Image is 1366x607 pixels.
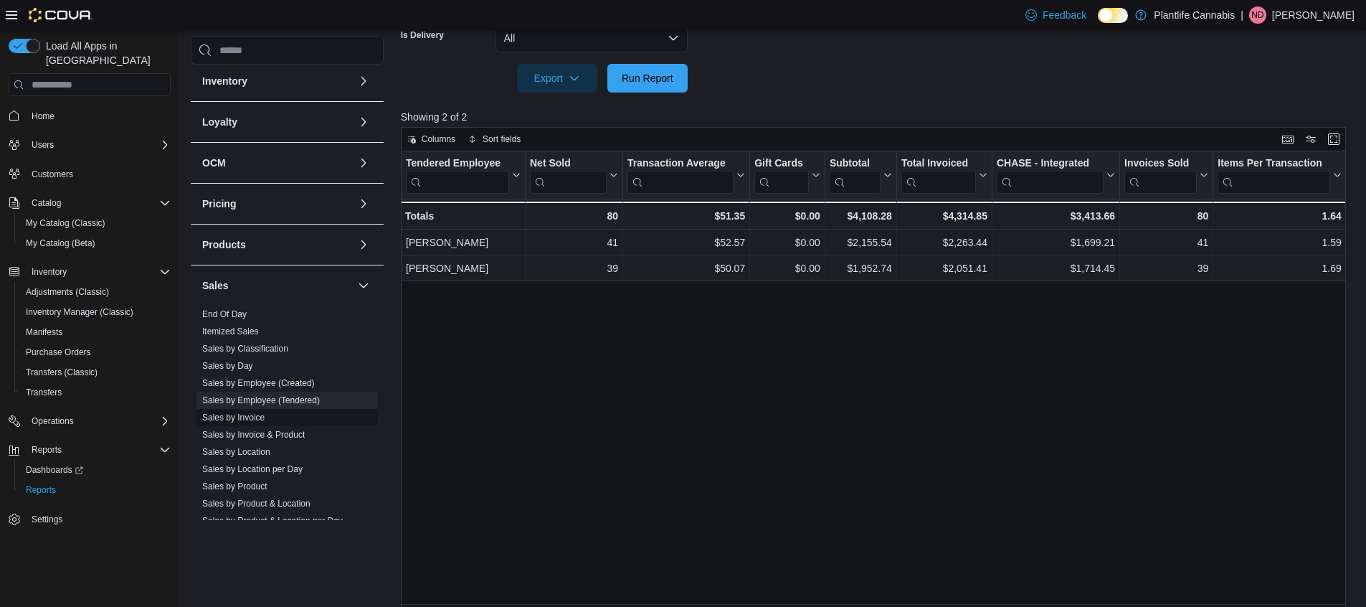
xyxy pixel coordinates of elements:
a: My Catalog (Classic) [20,215,111,232]
div: $52.57 [627,234,745,251]
span: My Catalog (Classic) [26,217,105,229]
p: [PERSON_NAME] [1272,6,1355,24]
button: OCM [202,156,352,170]
div: Items Per Transaction [1218,157,1330,194]
button: Catalog [26,194,67,212]
a: Itemized Sales [202,326,259,337]
span: Manifests [20,324,171,341]
a: Sales by Classification [202,344,288,354]
span: Dark Mode [1098,23,1099,24]
span: Inventory [32,266,67,278]
h3: Loyalty [202,115,237,129]
span: Dashboards [20,461,171,479]
a: Sales by Invoice & Product [202,430,305,440]
button: Reports [3,440,176,460]
label: Is Delivery [401,29,444,41]
a: Sales by Day [202,361,253,371]
div: Items Per Transaction [1218,157,1330,171]
input: Dark Mode [1098,8,1128,23]
span: Sales by Product & Location per Day [202,515,343,527]
a: Transfers (Classic) [20,364,103,381]
a: Sales by Location per Day [202,464,303,474]
button: Display options [1302,131,1319,148]
span: Catalog [26,194,171,212]
button: Transaction Average [627,157,745,194]
span: Sales by Classification [202,343,288,354]
button: All [495,24,688,52]
span: Sales by Product & Location [202,498,310,509]
div: $1,699.21 [997,234,1115,251]
div: Nick Dickson [1249,6,1266,24]
button: Operations [26,413,80,430]
button: Reports [26,441,67,458]
span: Operations [26,413,171,430]
span: Sort fields [483,133,521,145]
div: $1,952.74 [830,260,892,277]
h3: Products [202,237,246,252]
button: Transfers [14,382,176,403]
nav: Complex example [9,99,171,567]
div: Total Invoiced [901,157,976,194]
span: Reports [20,481,171,499]
span: Settings [32,514,62,525]
span: My Catalog (Beta) [20,235,171,252]
div: Invoices Sold [1124,157,1197,171]
div: [PERSON_NAME] [406,234,521,251]
div: $1,714.45 [997,260,1115,277]
span: Dashboards [26,464,83,476]
div: Tendered Employee [406,157,509,194]
h3: Pricing [202,197,236,211]
button: Products [355,236,372,253]
div: $4,314.85 [901,207,987,225]
p: | [1241,6,1243,24]
button: Pricing [202,197,352,211]
h3: OCM [202,156,226,170]
span: Transfers [20,384,171,401]
button: Export [517,64,597,93]
button: Sales [202,278,352,293]
button: Keyboard shortcuts [1279,131,1296,148]
a: My Catalog (Beta) [20,235,101,252]
span: Reports [26,484,56,496]
button: Run Report [607,64,688,93]
span: Users [32,139,54,151]
button: Items Per Transaction [1218,157,1342,194]
div: Invoices Sold [1124,157,1197,194]
span: Inventory [26,263,171,281]
a: Purchase Orders [20,344,97,361]
div: $2,263.44 [901,234,987,251]
span: Catalog [32,197,61,209]
span: Settings [26,510,171,528]
span: Sales by Day [202,360,253,372]
div: $0.00 [754,260,820,277]
button: Pricing [355,195,372,212]
span: Customers [32,169,73,180]
button: Invoices Sold [1124,157,1208,194]
h3: Sales [202,278,229,293]
img: Cova [29,8,93,22]
a: Customers [26,166,79,183]
button: Sales [355,277,372,294]
span: Adjustments (Classic) [20,283,171,301]
span: Export [526,64,589,93]
span: Inventory Manager (Classic) [26,306,133,318]
span: Sales by Invoice & Product [202,429,305,441]
div: Sales [191,306,384,552]
span: End Of Day [202,309,247,320]
button: Purchase Orders [14,342,176,362]
button: My Catalog (Beta) [14,233,176,253]
button: Home [3,105,176,126]
span: Sales by Employee (Created) [202,377,315,389]
div: 80 [530,207,618,225]
span: Reports [26,441,171,458]
a: Feedback [1020,1,1092,29]
div: $51.35 [627,207,745,225]
div: Transaction Average [627,157,734,194]
a: Sales by Product & Location [202,499,310,509]
span: ND [1251,6,1263,24]
div: Subtotal [830,157,881,171]
button: Users [26,136,60,154]
button: Gift Cards [754,157,820,194]
a: Dashboards [20,461,89,479]
span: Transfers [26,387,62,398]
